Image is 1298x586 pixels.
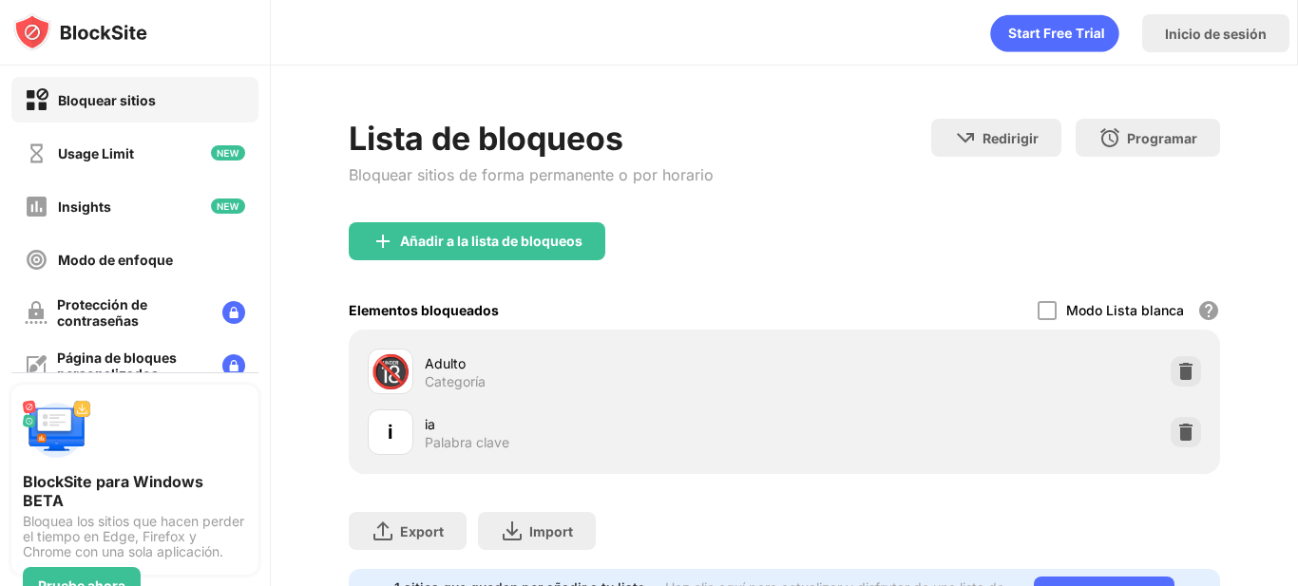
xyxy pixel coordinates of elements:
img: lock-menu.svg [222,301,245,324]
img: customize-block-page-off.svg [25,354,48,377]
div: Protección de contraseñas [57,296,207,329]
div: Redirigir [983,130,1039,146]
div: Insights [58,198,111,215]
img: focus-off.svg [25,248,48,272]
img: new-icon.svg [211,145,245,161]
div: Añadir a la lista de bloqueos [400,234,582,249]
div: Usage Limit [58,145,134,161]
div: Modo de enfoque [58,252,173,268]
div: BlockSite para Windows BETA [23,472,247,510]
div: Palabra clave [425,434,509,451]
img: block-on.svg [25,88,48,112]
div: Import [529,523,573,539]
div: Bloquear sitios [58,92,156,108]
img: time-usage-off.svg [25,142,48,165]
img: insights-off.svg [25,195,48,218]
div: i [388,418,392,446]
div: Modo Lista blanca [1066,302,1184,318]
div: Página de bloques personalizados [57,350,207,382]
div: Adulto [425,353,785,373]
div: Export [400,523,444,539]
div: 🔞 [371,352,410,391]
div: animation [990,14,1119,52]
div: Elementos bloqueados [349,302,499,318]
img: logo-blocksite.svg [13,13,147,51]
img: push-desktop.svg [23,396,91,464]
div: Categoría [425,373,486,390]
div: Bloquea los sitios que hacen perder el tiempo en Edge, Firefox y Chrome con una sola aplicación. [23,514,247,559]
div: ia [425,414,785,434]
img: new-icon.svg [211,198,245,214]
img: lock-menu.svg [222,354,245,377]
div: Inicio de sesión [1165,26,1267,42]
img: password-protection-off.svg [25,301,48,324]
div: Lista de bloqueos [349,119,714,158]
div: Bloquear sitios de forma permanente o por horario [349,165,714,184]
div: Programar [1127,130,1197,146]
